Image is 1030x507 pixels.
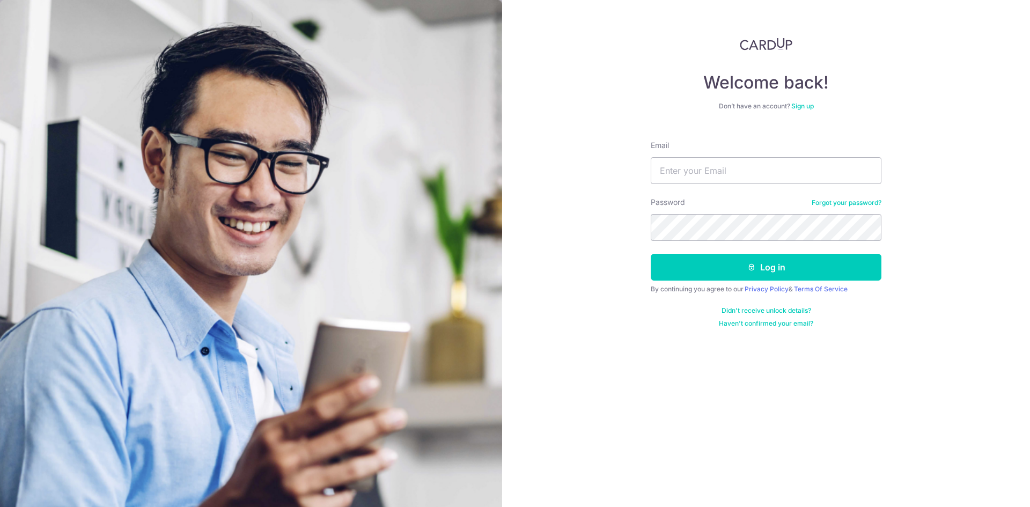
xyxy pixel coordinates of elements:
[740,38,792,50] img: CardUp Logo
[722,306,811,315] a: Didn't receive unlock details?
[651,254,881,281] button: Log in
[651,285,881,293] div: By continuing you agree to our &
[812,199,881,207] a: Forgot your password?
[651,72,881,93] h4: Welcome back!
[745,285,789,293] a: Privacy Policy
[651,102,881,111] div: Don’t have an account?
[719,319,813,328] a: Haven't confirmed your email?
[651,157,881,184] input: Enter your Email
[791,102,814,110] a: Sign up
[651,197,685,208] label: Password
[794,285,848,293] a: Terms Of Service
[651,140,669,151] label: Email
